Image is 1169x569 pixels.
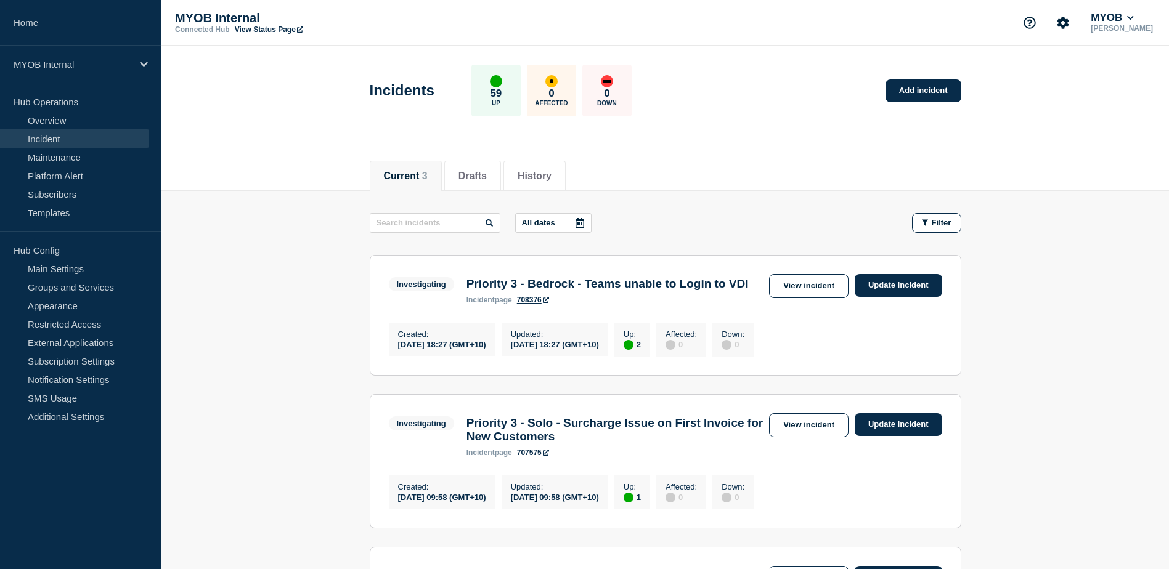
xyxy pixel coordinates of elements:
[518,171,552,182] button: History
[398,329,486,339] p: Created :
[517,448,549,457] a: 707575
[604,87,609,100] p: 0
[466,448,495,457] span: incident
[522,218,555,227] p: All dates
[466,277,749,291] h3: Priority 3 - Bedrock - Teams unable to Login to VDI
[624,493,633,502] div: up
[624,491,641,502] div: 1
[912,213,961,233] button: Filter
[175,25,230,34] p: Connected Hub
[458,171,487,182] button: Drafts
[597,100,617,107] p: Down
[722,340,731,350] div: disabled
[624,329,641,339] p: Up :
[398,482,486,491] p: Created :
[398,491,486,502] div: [DATE] 09:58 (GMT+10)
[769,274,849,298] a: View incident
[722,493,731,502] div: disabled
[722,329,744,339] p: Down :
[722,482,744,491] p: Down :
[666,482,697,491] p: Affected :
[1017,10,1043,36] button: Support
[666,491,697,502] div: 0
[389,277,454,291] span: Investigating
[370,213,500,233] input: Search incidents
[422,171,428,181] span: 3
[235,25,303,34] a: View Status Page
[490,75,502,87] div: up
[389,416,454,430] span: Investigating
[886,79,961,102] a: Add incident
[511,491,599,502] div: [DATE] 09:58 (GMT+10)
[466,296,512,304] p: page
[1088,12,1136,24] button: MYOB
[466,296,495,304] span: incident
[466,448,512,457] p: page
[490,87,502,100] p: 59
[517,296,549,304] a: 708376
[1088,24,1155,33] p: [PERSON_NAME]
[932,218,951,227] span: Filter
[535,100,568,107] p: Affected
[511,482,599,491] p: Updated :
[855,274,942,297] a: Update incident
[511,339,599,349] div: [DATE] 18:27 (GMT+10)
[722,491,744,502] div: 0
[511,329,599,339] p: Updated :
[666,329,697,339] p: Affected :
[624,339,641,350] div: 2
[545,75,558,87] div: affected
[175,11,422,25] p: MYOB Internal
[855,413,942,436] a: Update incident
[666,340,675,350] div: disabled
[370,82,434,99] h1: Incidents
[722,339,744,350] div: 0
[666,339,697,350] div: 0
[666,493,675,502] div: disabled
[384,171,428,182] button: Current 3
[624,482,641,491] p: Up :
[624,340,633,350] div: up
[515,213,592,233] button: All dates
[769,413,849,437] a: View incident
[548,87,554,100] p: 0
[601,75,613,87] div: down
[14,59,132,70] p: MYOB Internal
[1050,10,1076,36] button: Account settings
[492,100,500,107] p: Up
[466,416,763,443] h3: Priority 3 - Solo - Surcharge Issue on First Invoice for New Customers
[398,339,486,349] div: [DATE] 18:27 (GMT+10)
